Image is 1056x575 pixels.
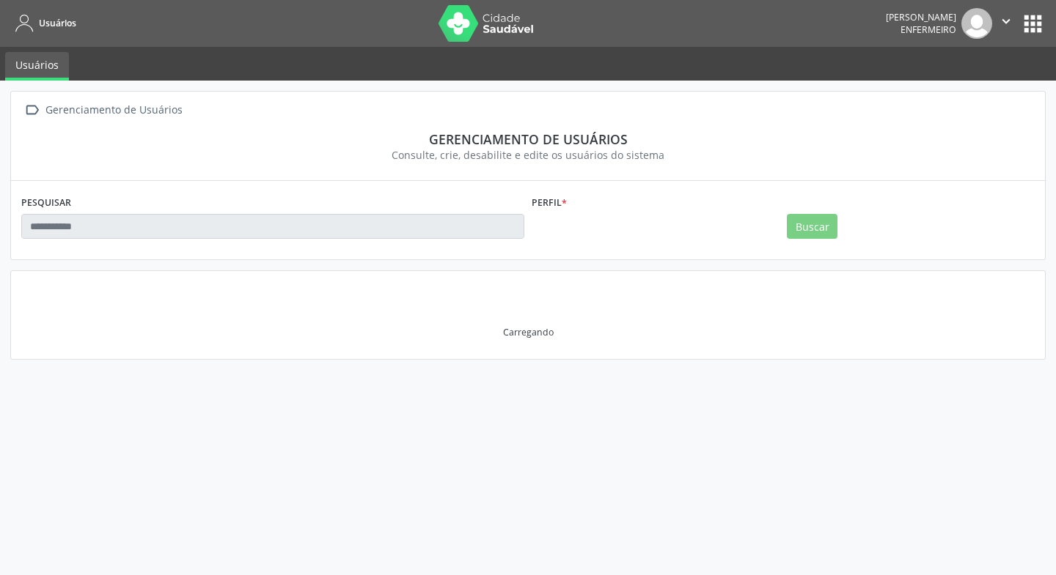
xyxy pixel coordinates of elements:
div: Carregando [503,326,554,338]
a:  Gerenciamento de Usuários [21,100,185,121]
span: Enfermeiro [901,23,956,36]
img: img [961,8,992,39]
label: PESQUISAR [21,191,71,214]
div: Gerenciamento de usuários [32,131,1024,147]
label: Perfil [532,191,567,214]
button: apps [1020,11,1046,37]
div: [PERSON_NAME] [886,11,956,23]
div: Consulte, crie, desabilite e edite os usuários do sistema [32,147,1024,163]
a: Usuários [5,52,69,81]
span: Usuários [39,17,76,29]
button:  [992,8,1020,39]
div: Gerenciamento de Usuários [43,100,185,121]
i:  [998,13,1014,29]
a: Usuários [10,11,76,35]
button: Buscar [787,214,837,239]
i:  [21,100,43,121]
